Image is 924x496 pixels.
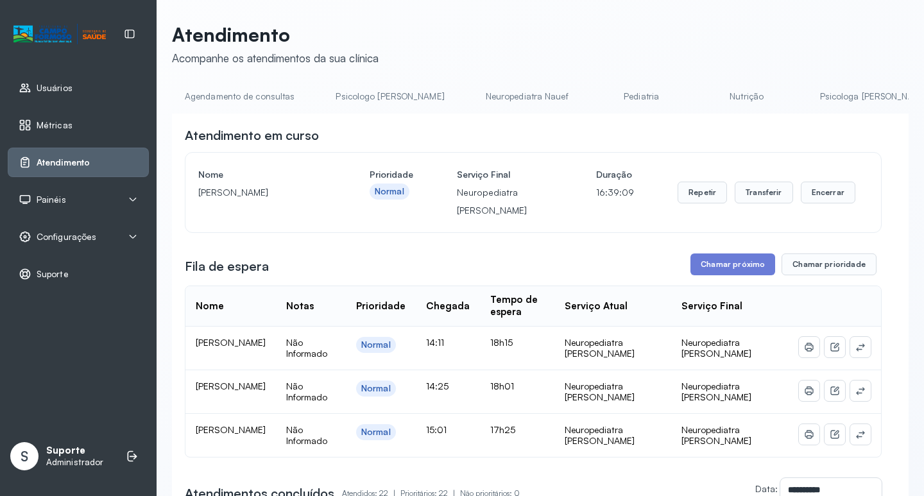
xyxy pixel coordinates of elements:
[426,300,470,312] div: Chegada
[37,269,69,280] span: Suporte
[19,119,138,132] a: Métricas
[46,457,103,468] p: Administrador
[596,166,634,184] h4: Duração
[755,483,778,494] label: Data:
[37,194,66,205] span: Painéis
[565,300,628,312] div: Serviço Atual
[490,337,513,348] span: 18h15
[172,23,379,46] p: Atendimento
[735,182,793,203] button: Transferir
[565,424,661,447] div: Neuropediatra [PERSON_NAME]
[596,184,634,201] p: 16:39:09
[457,166,552,184] h4: Serviço Final
[286,337,327,359] span: Não Informado
[185,257,269,275] h3: Fila de espera
[19,81,138,94] a: Usuários
[375,186,404,197] div: Normal
[172,51,379,65] div: Acompanhe os atendimentos da sua clínica
[426,337,444,348] span: 14:11
[690,253,775,275] button: Chamar próximo
[681,300,742,312] div: Serviço Final
[196,337,266,348] span: [PERSON_NAME]
[681,424,751,447] span: Neuropediatra [PERSON_NAME]
[361,427,391,438] div: Normal
[702,86,792,107] a: Nutrição
[356,300,406,312] div: Prioridade
[361,383,391,394] div: Normal
[196,424,266,435] span: [PERSON_NAME]
[361,339,391,350] div: Normal
[185,126,319,144] h3: Atendimento em curso
[19,156,138,169] a: Atendimento
[782,253,877,275] button: Chamar prioridade
[37,120,73,131] span: Métricas
[681,381,751,403] span: Neuropediatra [PERSON_NAME]
[286,381,327,403] span: Não Informado
[678,182,727,203] button: Repetir
[370,166,413,184] h4: Prioridade
[286,424,327,447] span: Não Informado
[426,424,447,435] span: 15:01
[490,424,515,435] span: 17h25
[565,381,661,403] div: Neuropediatra [PERSON_NAME]
[490,294,544,318] div: Tempo de espera
[426,381,449,391] span: 14:25
[198,184,326,201] p: [PERSON_NAME]
[597,86,687,107] a: Pediatria
[473,86,581,107] a: Neuropediatra Nauef
[198,166,326,184] h4: Nome
[681,337,751,359] span: Neuropediatra [PERSON_NAME]
[196,300,224,312] div: Nome
[323,86,457,107] a: Psicologo [PERSON_NAME]
[565,337,661,359] div: Neuropediatra [PERSON_NAME]
[46,445,103,457] p: Suporte
[457,184,552,219] p: Neuropediatra [PERSON_NAME]
[37,157,90,168] span: Atendimento
[801,182,855,203] button: Encerrar
[196,381,266,391] span: [PERSON_NAME]
[490,381,514,391] span: 18h01
[286,300,314,312] div: Notas
[13,24,106,45] img: Logotipo do estabelecimento
[172,86,307,107] a: Agendamento de consultas
[37,232,96,243] span: Configurações
[37,83,73,94] span: Usuários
